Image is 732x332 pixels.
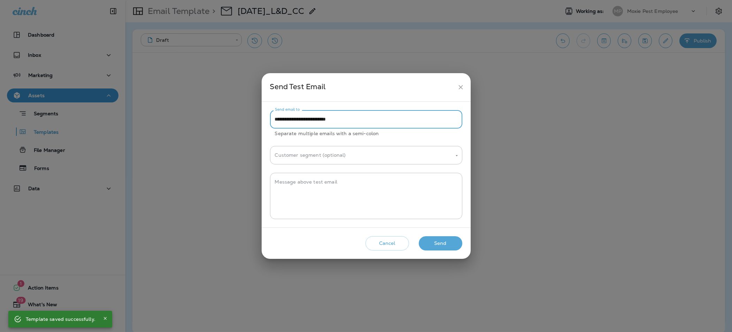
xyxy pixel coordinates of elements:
label: Send email to [275,107,300,112]
button: Close [101,314,109,323]
p: Separate multiple emails with a semi-colon [275,130,457,138]
button: Send [419,236,462,250]
div: Template saved successfully. [26,313,95,325]
button: Cancel [365,236,409,250]
div: Send Test Email [270,81,454,94]
button: close [454,81,467,94]
button: Open [454,153,460,159]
